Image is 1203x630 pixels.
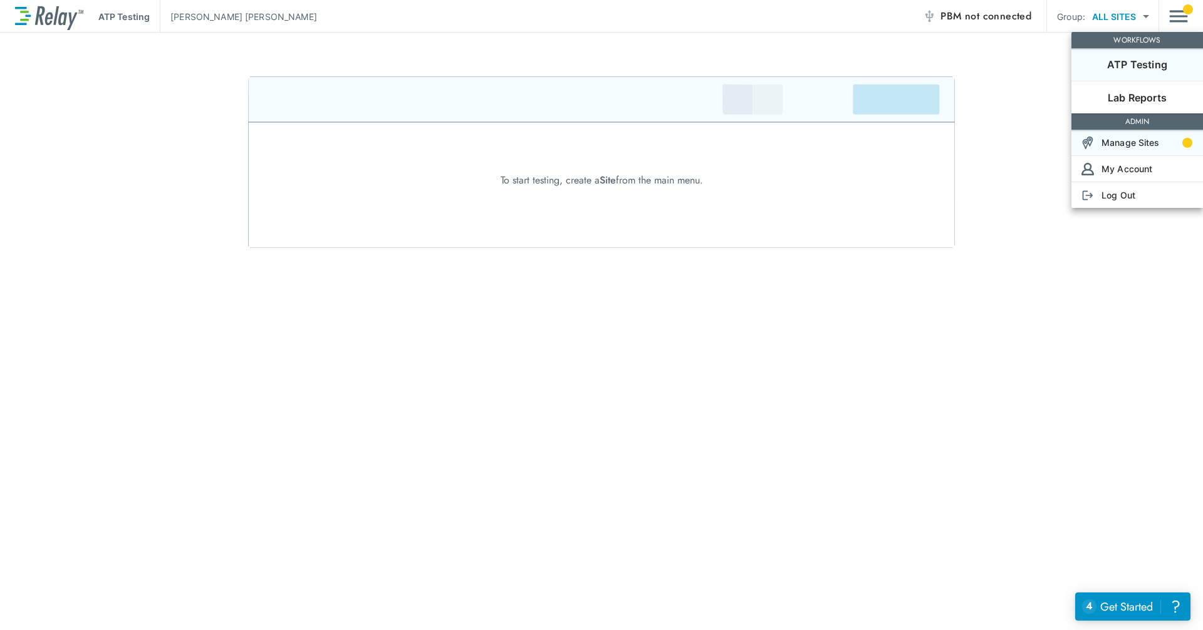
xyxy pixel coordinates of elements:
p: Lab Reports [1108,90,1167,105]
img: Sites [1081,137,1094,149]
p: ATP Testing [1107,57,1167,72]
p: Manage Sites [1101,136,1160,149]
p: Log Out [1101,188,1135,202]
img: Log Out Icon [1081,189,1094,202]
p: WORKFLOWS [1074,34,1200,46]
img: Account [1081,163,1094,175]
p: My Account [1101,162,1152,175]
p: ADMIN [1074,116,1200,127]
iframe: Resource center [1075,592,1190,621]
